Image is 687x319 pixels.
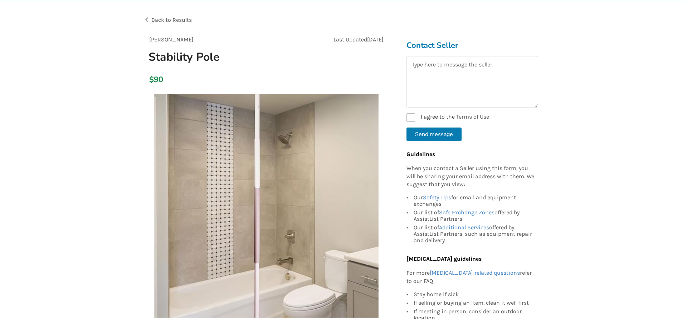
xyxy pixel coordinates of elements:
[149,36,194,43] span: [PERSON_NAME]
[143,50,312,64] h1: Stability Pole
[406,255,482,262] b: [MEDICAL_DATA] guidelines
[439,209,494,216] a: Safe Exchange Zones
[430,269,520,276] a: [MEDICAL_DATA] related questions
[414,299,535,307] div: If selling or buying an item, clean it well first
[406,269,535,285] p: For more refer to our FAQ
[423,194,451,201] a: Safety Tips
[414,291,535,299] div: Stay home if sick
[406,40,538,50] h3: Contact Seller
[149,75,153,85] div: $90
[333,36,367,43] span: Last Updated
[406,128,462,141] button: Send message
[414,194,535,208] div: Our for email and equipment exchanges
[439,224,489,231] a: Additional Services
[406,164,535,189] p: When you contact a Seller using this form, you will be sharing your email address with them. We s...
[414,223,535,244] div: Our list of offered by AssistList Partners, such as equipment repair and delivery
[151,16,192,23] span: Back to Results
[154,94,379,318] img: stability pole-poles-mobility-langley-assistlist-listing
[406,151,435,158] b: Guidelines
[456,113,489,120] a: Terms of Use
[414,208,535,223] div: Our list of offered by AssistList Partners
[406,113,489,122] label: I agree to the
[367,36,384,43] span: [DATE]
